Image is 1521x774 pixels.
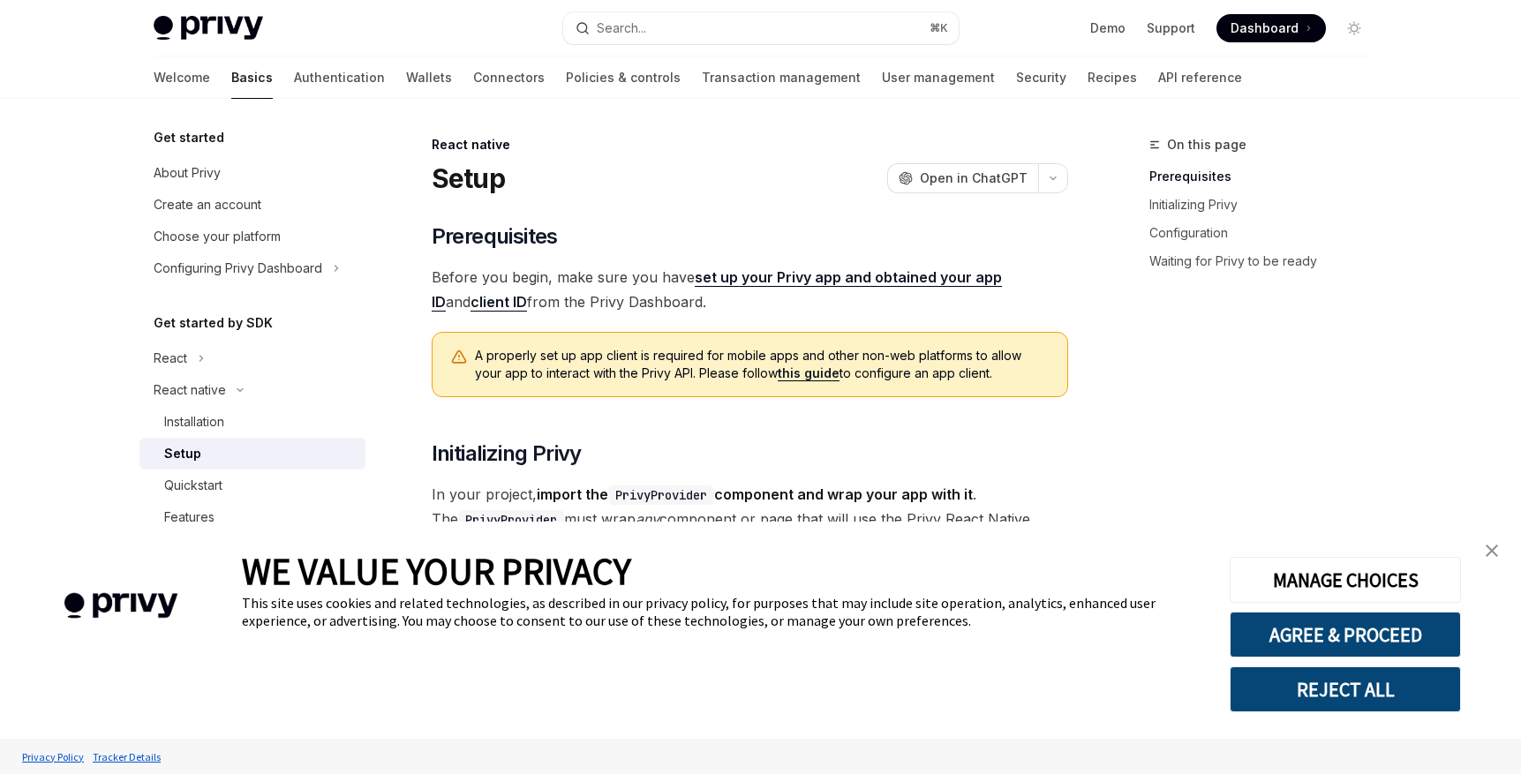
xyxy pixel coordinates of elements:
[1167,134,1246,155] span: On this page
[154,379,226,401] div: React native
[930,21,948,35] span: ⌘ K
[231,56,273,99] a: Basics
[164,507,215,528] div: Features
[1230,612,1461,658] button: AGREE & PROCEED
[406,56,452,99] a: Wallets
[164,475,222,496] div: Quickstart
[242,594,1203,629] div: This site uses cookies and related technologies, as described in our privacy policy, for purposes...
[563,12,959,44] button: Search...⌘K
[636,510,659,528] em: any
[154,56,210,99] a: Welcome
[1474,533,1510,568] a: close banner
[1149,219,1382,247] a: Configuration
[432,136,1068,154] div: React native
[537,485,973,503] strong: import the component and wrap your app with it
[1016,56,1066,99] a: Security
[294,56,385,99] a: Authentication
[26,567,215,644] img: company logo
[139,189,365,221] a: Create an account
[1230,557,1461,603] button: MANAGE CHOICES
[242,548,631,594] span: WE VALUE YOUR PRIVACY
[432,268,1002,312] a: set up your Privy app and obtained your app ID
[1158,56,1242,99] a: API reference
[1147,19,1195,37] a: Support
[154,162,221,184] div: About Privy
[154,16,263,41] img: light logo
[1486,545,1498,557] img: close banner
[154,312,273,334] h5: Get started by SDK
[154,226,281,247] div: Choose your platform
[432,265,1068,314] span: Before you begin, make sure you have and from the Privy Dashboard.
[154,127,224,148] h5: Get started
[1090,19,1126,37] a: Demo
[1088,56,1137,99] a: Recipes
[450,349,468,366] svg: Warning
[1149,247,1382,275] a: Waiting for Privy to be ready
[702,56,861,99] a: Transaction management
[882,56,995,99] a: User management
[154,258,322,279] div: Configuring Privy Dashboard
[432,162,505,194] h1: Setup
[887,163,1038,193] button: Open in ChatGPT
[778,365,840,381] a: this guide
[1340,14,1368,42] button: Toggle dark mode
[475,347,1050,382] span: A properly set up app client is required for mobile apps and other non-web platforms to allow you...
[1149,191,1382,219] a: Initializing Privy
[432,222,558,251] span: Prerequisites
[566,56,681,99] a: Policies & controls
[458,510,564,530] code: PrivyProvider
[164,411,224,432] div: Installation
[88,741,165,772] a: Tracker Details
[432,440,582,468] span: Initializing Privy
[1230,666,1461,712] button: REJECT ALL
[139,438,365,470] a: Setup
[164,443,201,464] div: Setup
[473,56,545,99] a: Connectors
[920,169,1028,187] span: Open in ChatGPT
[139,406,365,438] a: Installation
[1231,19,1299,37] span: Dashboard
[597,18,646,39] div: Search...
[139,501,365,533] a: Features
[18,741,88,772] a: Privacy Policy
[154,194,261,215] div: Create an account
[471,293,527,312] a: client ID
[139,470,365,501] a: Quickstart
[139,221,365,252] a: Choose your platform
[154,348,187,369] div: React
[1149,162,1382,191] a: Prerequisites
[1216,14,1326,42] a: Dashboard
[139,157,365,189] a: About Privy
[608,485,714,505] code: PrivyProvider
[432,482,1068,581] span: In your project, . The must wrap component or page that will use the Privy React Native SDK, and ...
